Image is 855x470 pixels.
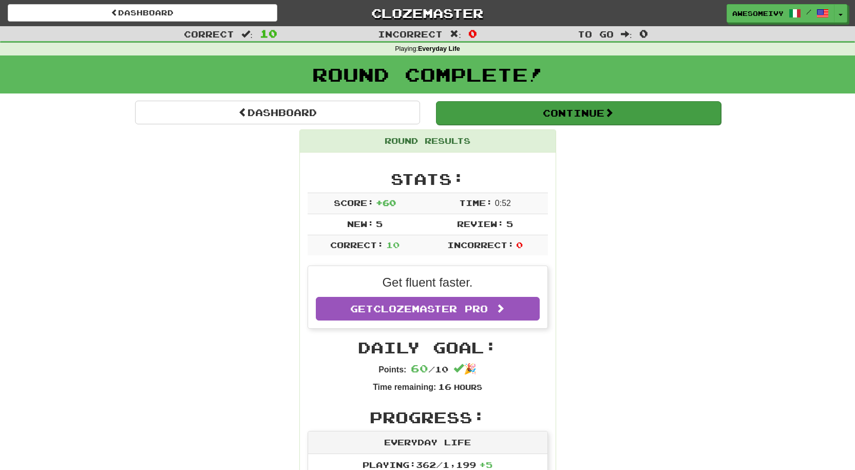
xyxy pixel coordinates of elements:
[316,297,540,321] a: GetClozemaster Pro
[621,30,632,39] span: :
[300,130,556,153] div: Round Results
[457,219,504,229] span: Review:
[4,64,851,85] h1: Round Complete!
[8,4,277,22] a: Dashboard
[639,27,648,40] span: 0
[453,363,477,374] span: 🎉
[438,382,451,391] span: 16
[468,27,477,40] span: 0
[378,365,406,374] strong: Points:
[308,171,548,187] h2: Stats:
[732,9,784,18] span: awesomeivy
[378,29,443,39] span: Incorrect
[727,4,834,23] a: awesomeivy /
[316,274,540,291] p: Get fluent faster.
[373,383,436,391] strong: Time remaining:
[241,30,253,39] span: :
[308,409,548,426] h2: Progress:
[373,303,488,314] span: Clozemaster Pro
[447,240,514,250] span: Incorrect:
[330,240,384,250] span: Correct:
[459,198,492,208] span: Time:
[578,29,614,39] span: To go
[334,198,374,208] span: Score:
[184,29,234,39] span: Correct
[506,219,513,229] span: 5
[454,383,482,391] small: Hours
[293,4,562,22] a: Clozemaster
[479,460,492,469] span: + 5
[376,219,383,229] span: 5
[411,364,448,374] span: / 10
[516,240,523,250] span: 0
[495,199,511,208] span: 0 : 52
[376,198,396,208] span: + 60
[308,339,548,356] h2: Daily Goal:
[386,240,400,250] span: 10
[363,460,492,469] span: Playing: 362 / 1,199
[411,362,428,374] span: 60
[347,219,374,229] span: New:
[260,27,277,40] span: 10
[418,45,460,52] strong: Everyday Life
[436,101,721,125] button: Continue
[450,30,461,39] span: :
[135,101,420,124] a: Dashboard
[308,431,547,454] div: Everyday Life
[806,8,811,15] span: /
